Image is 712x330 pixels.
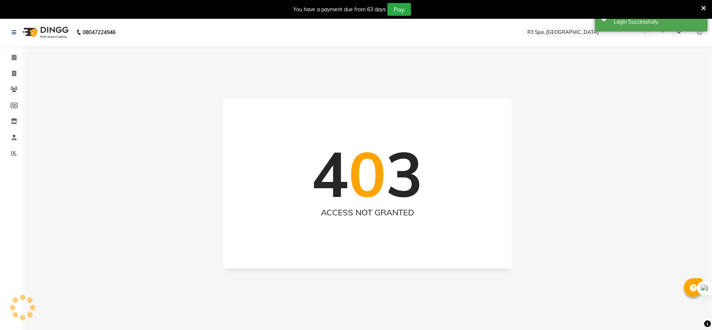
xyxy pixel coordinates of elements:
[312,136,423,211] h1: 4 3
[238,207,496,217] h2: ACCESS NOT GRANTED
[293,6,386,14] div: You have a payment due from 63 days
[349,135,386,212] span: 0
[614,18,702,26] div: Login Successfully.
[83,22,116,43] b: 08047224946
[19,22,71,43] img: logo
[387,3,411,16] button: Pay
